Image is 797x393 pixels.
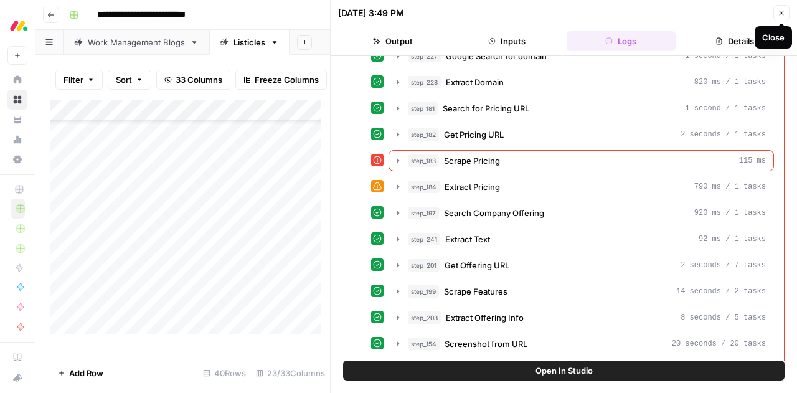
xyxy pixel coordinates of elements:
[739,155,766,166] span: 115 ms
[7,90,27,110] a: Browse
[389,334,773,354] button: 20 seconds / 20 tasks
[408,207,439,219] span: step_197
[64,30,209,55] a: Work Management Blogs
[389,203,773,223] button: 920 ms / 1 tasks
[446,50,547,62] span: Google Search for domain
[233,36,265,49] div: Listicles
[567,31,676,51] button: Logs
[444,207,544,219] span: Search Company Offering
[445,181,500,193] span: Extract Pricing
[446,76,504,88] span: Extract Domain
[116,73,132,86] span: Sort
[676,286,766,297] span: 14 seconds / 2 tasks
[445,259,509,272] span: Get Offering URL
[535,364,593,377] span: Open In Studio
[7,70,27,90] a: Home
[681,312,766,323] span: 8 seconds / 5 tasks
[389,151,773,171] button: 115 ms
[251,363,330,383] div: 23/33 Columns
[444,154,500,167] span: Scrape Pricing
[69,367,103,379] span: Add Row
[7,367,27,387] button: What's new?
[389,255,773,275] button: 2 seconds / 7 tasks
[389,72,773,92] button: 820 ms / 1 tasks
[7,14,30,37] img: Monday.com Logo
[176,73,222,86] span: 33 Columns
[7,110,27,130] a: Your Data
[8,368,27,387] div: What's new?
[389,125,773,144] button: 2 seconds / 1 tasks
[389,98,773,118] button: 1 second / 1 tasks
[443,102,529,115] span: Search for Pricing URL
[408,285,439,298] span: step_199
[408,102,438,115] span: step_181
[408,259,440,272] span: step_201
[694,77,766,88] span: 820 ms / 1 tasks
[389,229,773,249] button: 92 ms / 1 tasks
[445,338,527,350] span: Screenshot from URL
[444,285,507,298] span: Scrape Features
[64,73,83,86] span: Filter
[7,10,27,41] button: Workspace: Monday.com
[156,70,230,90] button: 33 Columns
[338,7,404,19] div: [DATE] 3:49 PM
[389,282,773,301] button: 14 seconds / 2 tasks
[7,149,27,169] a: Settings
[7,348,27,367] a: AirOps Academy
[343,361,785,381] button: Open In Studio
[762,31,785,44] div: Close
[452,31,561,51] button: Inputs
[209,30,290,55] a: Listicles
[7,130,27,149] a: Usage
[685,50,766,62] span: 1 second / 1 tasks
[389,360,773,380] button: 4 seconds / 1 tasks
[694,207,766,219] span: 920 ms / 1 tasks
[699,234,766,245] span: 92 ms / 1 tasks
[444,128,504,141] span: Get Pricing URL
[389,177,773,197] button: 790 ms / 1 tasks
[108,70,151,90] button: Sort
[694,181,766,192] span: 790 ms / 1 tasks
[55,70,103,90] button: Filter
[408,76,441,88] span: step_228
[445,233,490,245] span: Extract Text
[408,338,440,350] span: step_154
[672,338,766,349] span: 20 seconds / 20 tasks
[408,311,441,324] span: step_203
[408,128,439,141] span: step_182
[50,363,111,383] button: Add Row
[408,154,439,167] span: step_183
[389,308,773,328] button: 8 seconds / 5 tasks
[235,70,327,90] button: Freeze Columns
[408,50,441,62] span: step_227
[408,181,440,193] span: step_184
[338,31,447,51] button: Output
[446,311,524,324] span: Extract Offering Info
[88,36,185,49] div: Work Management Blogs
[685,103,766,114] span: 1 second / 1 tasks
[681,129,766,140] span: 2 seconds / 1 tasks
[681,260,766,271] span: 2 seconds / 7 tasks
[255,73,319,86] span: Freeze Columns
[681,31,790,51] button: Details
[389,46,773,66] button: 1 second / 1 tasks
[198,363,251,383] div: 40 Rows
[408,233,440,245] span: step_241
